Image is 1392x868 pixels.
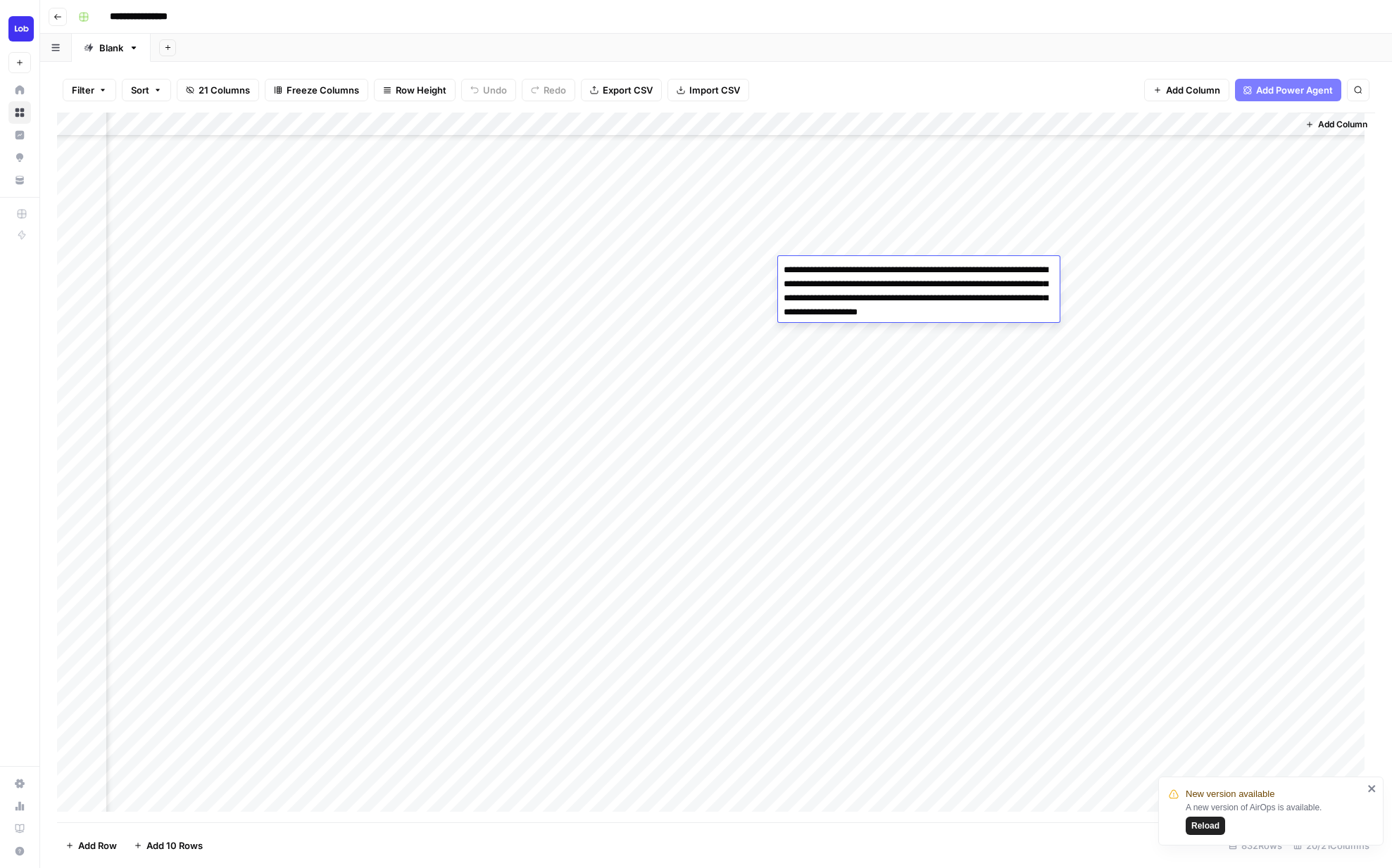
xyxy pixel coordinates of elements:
[57,834,125,857] button: Add Row
[8,772,31,795] a: Settings
[1186,817,1225,835] button: Reload
[99,41,123,55] div: Blank
[78,838,117,853] span: Add Row
[122,79,171,101] button: Sort
[1166,83,1220,97] span: Add Column
[461,79,516,101] button: Undo
[131,83,149,97] span: Sort
[265,79,368,101] button: Freeze Columns
[8,79,31,101] a: Home
[8,101,31,124] a: Browse
[199,83,250,97] span: 21 Columns
[1186,787,1274,801] span: New version available
[287,83,359,97] span: Freeze Columns
[1186,801,1363,835] div: A new version of AirOps is available.
[72,83,94,97] span: Filter
[1191,819,1219,832] span: Reload
[8,840,31,862] button: Help + Support
[581,79,662,101] button: Export CSV
[63,79,116,101] button: Filter
[1288,834,1375,857] div: 20/21 Columns
[374,79,456,101] button: Row Height
[8,11,31,46] button: Workspace: Lob
[396,83,446,97] span: Row Height
[8,795,31,817] a: Usage
[8,146,31,169] a: Opportunities
[1256,83,1333,97] span: Add Power Agent
[603,83,653,97] span: Export CSV
[1144,79,1229,101] button: Add Column
[8,124,31,146] a: Insights
[8,817,31,840] a: Learning Hub
[177,79,259,101] button: 21 Columns
[483,83,507,97] span: Undo
[522,79,575,101] button: Redo
[689,83,740,97] span: Import CSV
[1318,118,1367,131] span: Add Column
[544,83,566,97] span: Redo
[72,34,151,62] a: Blank
[667,79,749,101] button: Import CSV
[125,834,211,857] button: Add 10 Rows
[8,16,34,42] img: Lob Logo
[1300,115,1373,134] button: Add Column
[1367,783,1377,794] button: close
[146,838,203,853] span: Add 10 Rows
[8,169,31,191] a: Your Data
[1235,79,1341,101] button: Add Power Agent
[1223,834,1288,857] div: 832 Rows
